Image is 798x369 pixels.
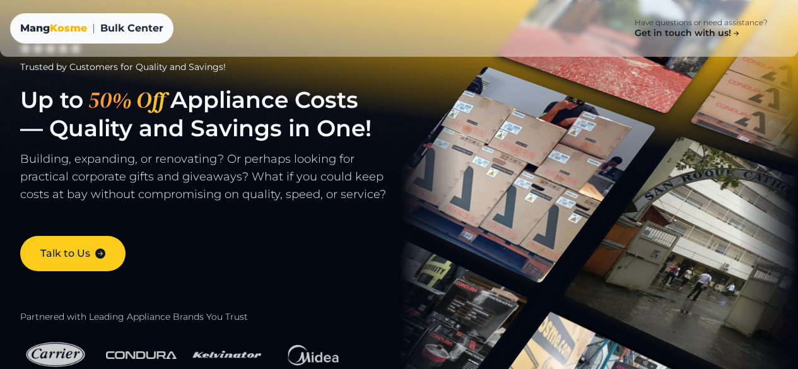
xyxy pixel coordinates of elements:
a: Have questions or need assistance? Get in touch with us! [614,10,788,47]
p: Building, expanding, or renovating? Or perhaps looking for practical corporate gifts and giveaway... [20,150,427,216]
p: Have questions or need assistance? [635,18,768,28]
a: MangKosme [20,21,87,36]
div: Trusted by Customers for Quality and Savings! [20,61,427,73]
div: Mang [20,21,87,36]
span: 50% Off [83,86,170,114]
span: | [92,21,95,36]
a: Talk to Us [20,236,126,271]
span: Bulk Center [100,21,163,36]
h1: Up to Appliance Costs — Quality and Savings in One! [20,86,427,143]
span: Kosme [50,22,87,34]
h2: Partnered with Leading Appliance Brands You Trust [20,312,427,323]
h4: Get in touch with us! [635,28,741,39]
